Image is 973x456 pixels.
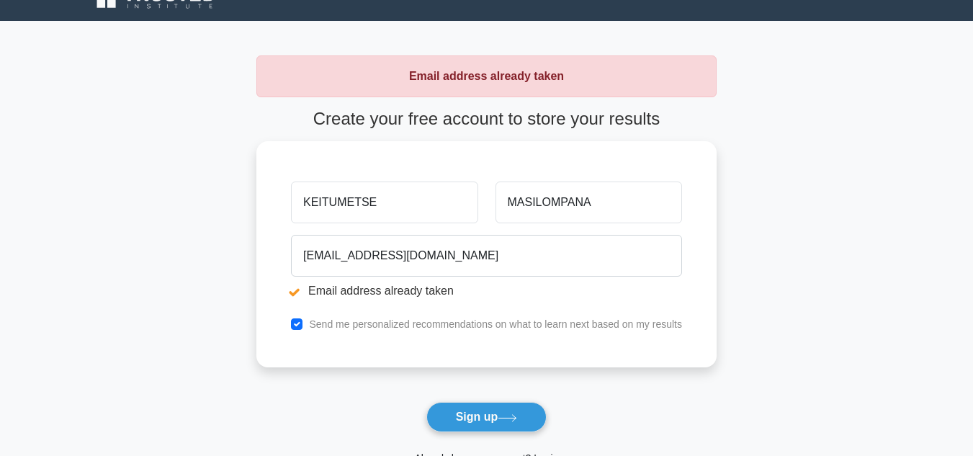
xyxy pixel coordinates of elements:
input: First name [291,182,477,223]
label: Send me personalized recommendations on what to learn next based on my results [309,318,682,330]
button: Sign up [426,402,547,432]
input: Last name [496,182,682,223]
h4: Create your free account to store your results [256,109,717,130]
strong: Email address already taken [409,70,564,82]
li: Email address already taken [291,282,682,300]
input: Email [291,235,682,277]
